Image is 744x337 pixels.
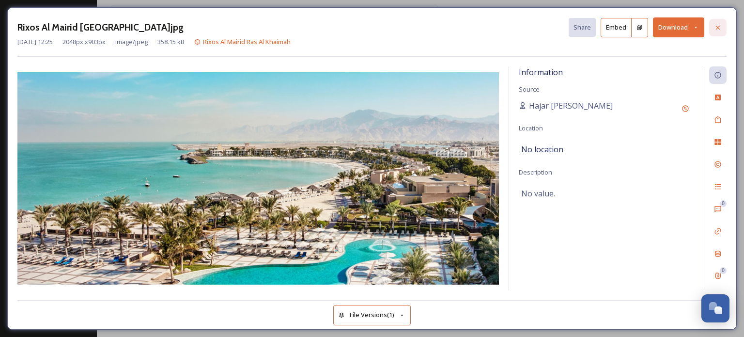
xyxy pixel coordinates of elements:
[601,18,632,37] button: Embed
[333,305,411,325] button: File Versions(1)
[653,17,704,37] button: Download
[521,144,563,155] span: No location
[529,100,613,112] span: Hajar [PERSON_NAME]
[62,37,106,47] span: 2048 px x 903 px
[701,294,729,322] button: Open Chat
[519,168,552,177] span: Description
[17,72,499,285] img: 3E798FB4-2FAC-4373-A56E619F4CF2015C.jpg
[720,267,727,274] div: 0
[203,37,291,46] span: Rixos Al Mairid Ras Al Khaimah
[17,20,184,34] h3: Rixos Al Mairid [GEOGRAPHIC_DATA]jpg
[519,67,563,78] span: Information
[115,37,148,47] span: image/jpeg
[519,85,540,94] span: Source
[157,37,185,47] span: 358.15 kB
[17,37,53,47] span: [DATE] 12:25
[720,200,727,207] div: 0
[569,18,596,37] button: Share
[519,124,543,132] span: Location
[521,188,555,199] span: No value.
